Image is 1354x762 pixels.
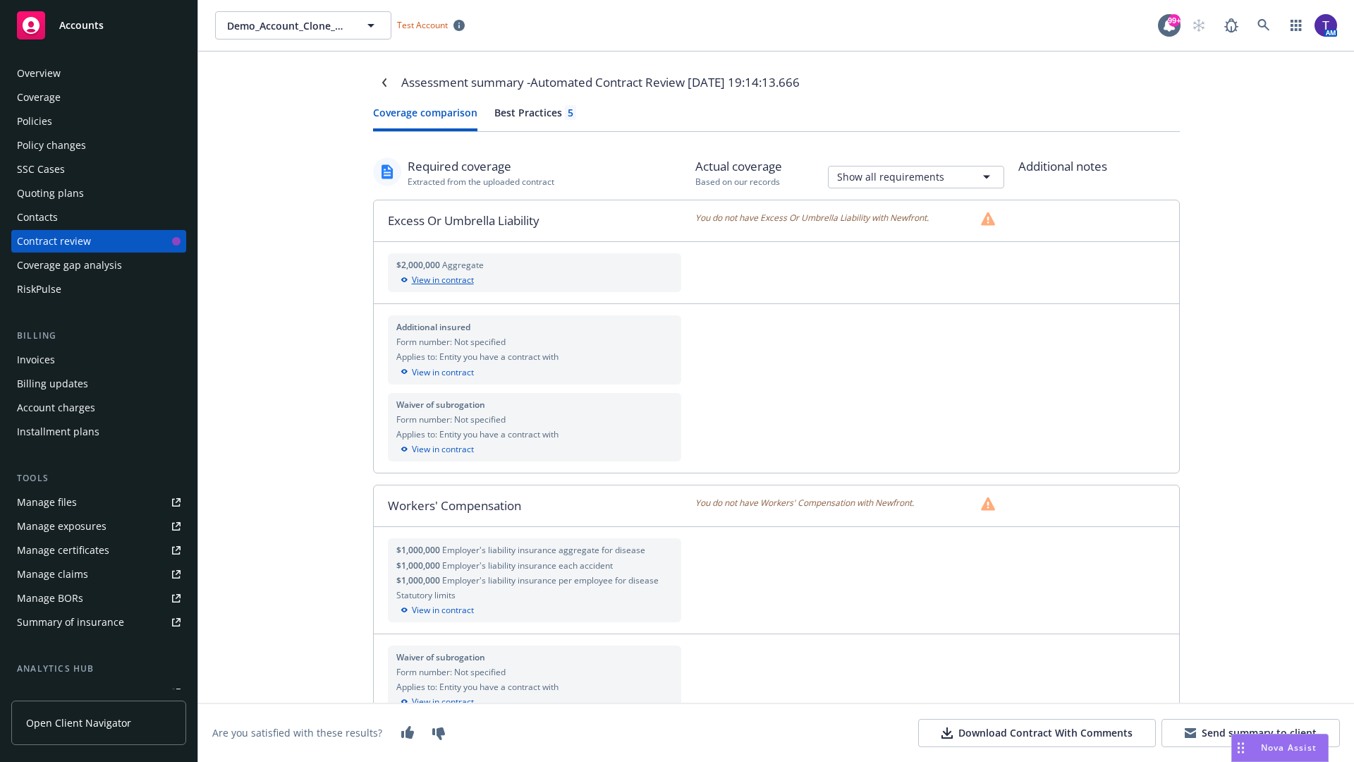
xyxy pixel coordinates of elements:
div: View in contract [396,696,673,708]
a: Manage claims [11,563,186,586]
button: Demo_Account_Clone_QA_CR_Tests_Client [215,11,391,40]
a: Billing updates [11,373,186,395]
div: Additional insured [396,321,673,333]
button: Send summary to client [1161,719,1340,747]
span: Nova Assist [1261,742,1317,754]
a: Coverage [11,86,186,109]
a: Search [1250,11,1278,40]
div: Send summary to client [1185,726,1317,740]
div: Contract review [17,230,91,253]
a: RiskPulse [11,278,186,301]
span: Employer's liability insurance per employee for disease [442,574,659,586]
a: SSC Cases [11,158,186,181]
a: Accounts [11,6,186,45]
span: Open Client Navigator [26,715,131,730]
div: SSC Cases [17,158,65,181]
div: Excess Or Umbrella Liability [374,200,696,241]
div: Based on our records [695,176,782,188]
div: Additional notes [1018,157,1180,176]
div: Actual coverage [695,157,782,176]
span: Accounts [59,20,104,31]
span: Employer's liability insurance aggregate for disease [442,544,645,556]
div: Form number: Not specified [396,666,673,678]
div: Coverage gap analysis [17,254,122,277]
div: Installment plans [17,421,99,443]
span: $1,000,000 [396,560,442,571]
div: Applies to: Entity you have a contract with [396,681,673,693]
div: 5 [568,105,573,120]
span: You do not have Excess Or Umbrella Liability with Newfront. [695,212,929,226]
span: Employer's liability insurance each accident [442,560,613,571]
div: Policies [17,110,52,133]
div: Required coverage [408,157,554,176]
div: Workers' Compensation [374,485,696,526]
a: Manage files [11,491,186,514]
div: Overview [17,62,61,85]
div: Manage exposures [17,515,106,538]
div: Quoting plans [17,182,84,205]
div: Billing [11,329,186,343]
div: Coverage [17,86,61,109]
span: You do not have Workers' Compensation with Newfront. [695,497,914,511]
div: Manage BORs [17,587,83,610]
div: Drag to move [1232,734,1250,761]
div: 99+ [1168,14,1181,27]
div: Assessment summary - Automated Contract Review [DATE] 19:14:13.666 [401,73,800,92]
div: View in contract [396,274,673,286]
a: Policies [11,110,186,133]
div: Summary of insurance [17,611,124,634]
span: Demo_Account_Clone_QA_CR_Tests_Client [227,18,349,33]
div: Form number: Not specified [396,336,673,348]
div: View in contract [396,443,673,456]
a: Contacts [11,206,186,229]
div: Billing updates [17,373,88,395]
div: Contacts [17,206,58,229]
button: Download Contract With Comments [918,719,1156,747]
div: View in contract [396,366,673,379]
div: Account charges [17,397,95,419]
div: View in contract [396,604,673,617]
div: Tools [11,471,186,485]
a: Policy changes [11,134,186,157]
div: RiskPulse [17,278,61,301]
span: Statutory limits [396,589,456,601]
a: Account charges [11,397,186,419]
a: Loss summary generator [11,682,186,704]
button: Coverage comparison [373,105,477,131]
div: Waiver of subrogation [396,399,673,411]
span: Aggregate [442,259,484,271]
span: $1,000,000 [396,544,442,556]
a: Contract review [11,230,186,253]
button: Nova Assist [1231,734,1329,762]
div: Analytics hub [11,662,186,676]
a: Summary of insurance [11,611,186,634]
div: Extracted from the uploaded contract [408,176,554,188]
div: Applies to: Entity you have a contract with [396,428,673,440]
span: $1,000,000 [396,574,442,586]
a: Switch app [1282,11,1310,40]
div: Are you satisfied with these results? [212,726,382,741]
a: Start snowing [1185,11,1213,40]
div: Download Contract With Comments [941,726,1133,740]
div: Best Practices [494,105,576,120]
a: Installment plans [11,421,186,443]
a: Overview [11,62,186,85]
a: Invoices [11,349,186,371]
div: Form number: Not specified [396,413,673,425]
div: Manage files [17,491,77,514]
div: Manage certificates [17,539,109,562]
div: Waiver of subrogation [396,651,673,663]
div: Manage claims [17,563,88,586]
div: Applies to: Entity you have a contract with [396,351,673,363]
a: Quoting plans [11,182,186,205]
a: Manage exposures [11,515,186,538]
span: Test Account [391,18,470,32]
span: $2,000,000 [396,259,442,271]
span: Test Account [397,19,448,31]
a: Manage certificates [11,539,186,562]
a: Report a Bug [1217,11,1245,40]
div: Loss summary generator [17,682,134,704]
div: Invoices [17,349,55,371]
a: Coverage gap analysis [11,254,186,277]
